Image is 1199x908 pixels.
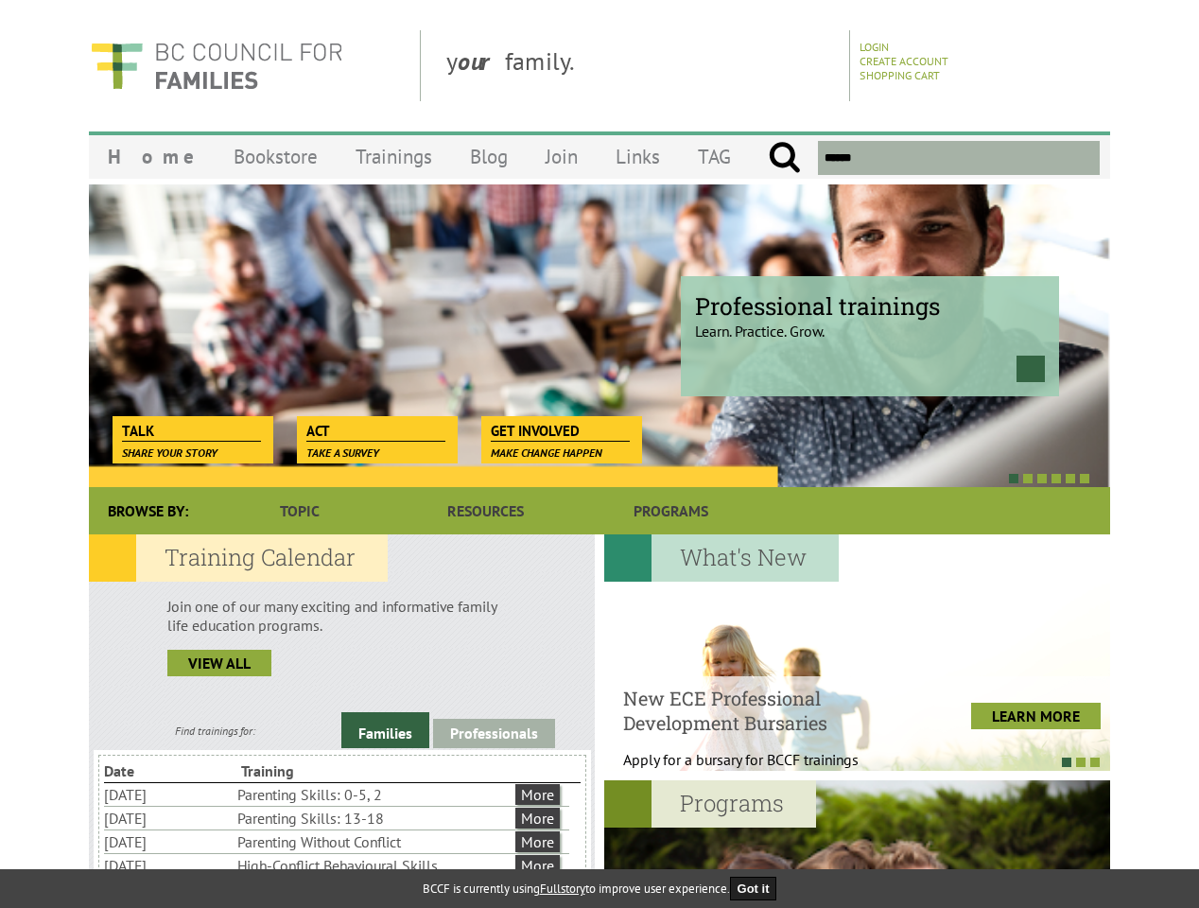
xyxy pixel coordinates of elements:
[679,134,750,179] a: TAG
[458,45,505,77] strong: our
[515,831,560,852] a: More
[481,416,639,443] a: Get Involved Make change happen
[122,421,261,442] span: Talk
[768,141,801,175] input: Submit
[89,30,344,101] img: BC Council for FAMILIES
[540,881,585,897] a: Fullstory
[515,808,560,829] a: More
[89,724,341,738] div: Find trainings for:
[215,134,337,179] a: Bookstore
[527,134,597,179] a: Join
[104,760,237,782] li: Date
[623,686,906,735] h4: New ECE Professional Development Bursaries
[860,54,948,68] a: Create Account
[297,416,455,443] a: Act Take a survey
[491,421,630,442] span: Get Involved
[579,487,764,534] a: Programs
[89,134,215,179] a: Home
[341,712,429,748] a: Families
[89,487,207,534] div: Browse By:
[491,445,602,460] span: Make change happen
[113,416,270,443] a: Talk Share your story
[89,534,388,582] h2: Training Calendar
[122,445,217,460] span: Share your story
[104,830,234,853] li: [DATE]
[695,290,1045,322] span: Professional trainings
[730,877,777,900] button: Got it
[695,306,1045,340] p: Learn. Practice. Grow.
[860,40,889,54] a: Login
[597,134,679,179] a: Links
[167,650,271,676] a: view all
[433,719,555,748] a: Professionals
[604,780,816,828] h2: Programs
[237,783,512,806] li: Parenting Skills: 0-5, 2
[104,783,234,806] li: [DATE]
[104,854,234,877] li: [DATE]
[237,830,512,853] li: Parenting Without Conflict
[337,134,451,179] a: Trainings
[392,487,578,534] a: Resources
[237,854,512,877] li: High-Conflict Behavioural Skills
[860,68,940,82] a: Shopping Cart
[515,784,560,805] a: More
[451,134,527,179] a: Blog
[971,703,1101,729] a: LEARN MORE
[207,487,392,534] a: Topic
[623,750,906,788] p: Apply for a bursary for BCCF trainings West...
[104,807,234,829] li: [DATE]
[237,807,512,829] li: Parenting Skills: 13-18
[604,534,839,582] h2: What's New
[241,760,374,782] li: Training
[515,855,560,876] a: More
[306,445,379,460] span: Take a survey
[431,30,850,101] div: y family.
[306,421,445,442] span: Act
[167,597,516,635] p: Join one of our many exciting and informative family life education programs.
